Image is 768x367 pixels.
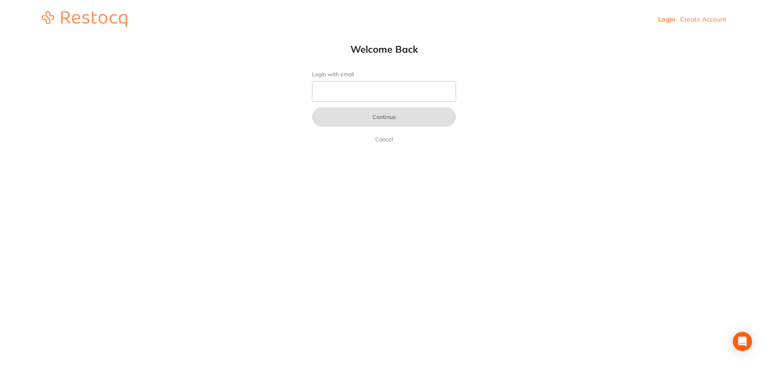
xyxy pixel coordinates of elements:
img: restocq_logo.svg [42,11,127,27]
a: Cancel [374,135,394,144]
div: Open Intercom Messenger [733,332,752,351]
label: Login with email [312,71,456,78]
a: Login [658,15,675,23]
h1: Welcome Back [296,43,472,55]
button: Continue [312,107,456,127]
a: Create Account [680,15,726,23]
